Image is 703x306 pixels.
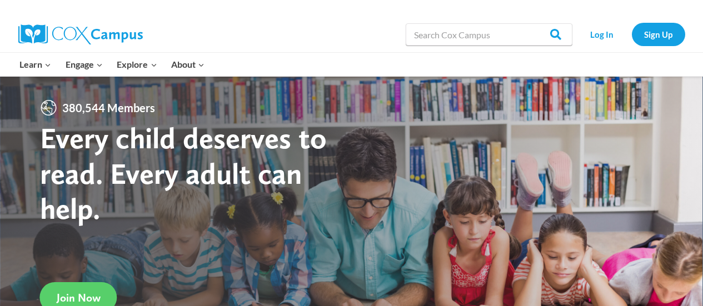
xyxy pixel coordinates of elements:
[578,23,685,46] nav: Secondary Navigation
[40,120,327,226] strong: Every child deserves to read. Every adult can help.
[18,24,143,44] img: Cox Campus
[632,23,685,46] a: Sign Up
[406,23,572,46] input: Search Cox Campus
[171,57,205,72] span: About
[66,57,103,72] span: Engage
[57,291,101,304] span: Join Now
[13,53,212,76] nav: Primary Navigation
[117,57,157,72] span: Explore
[578,23,626,46] a: Log In
[58,99,159,117] span: 380,544 Members
[19,57,51,72] span: Learn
